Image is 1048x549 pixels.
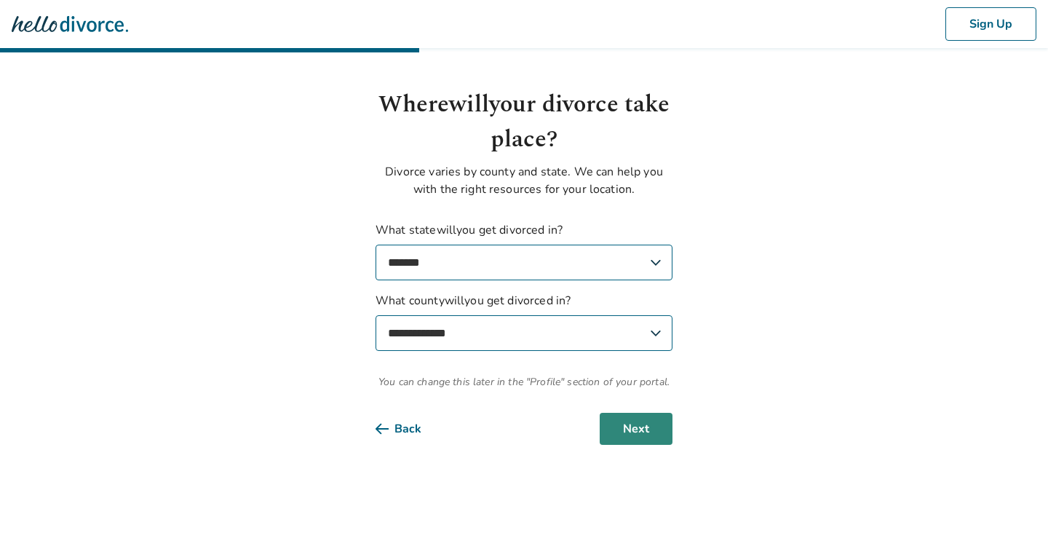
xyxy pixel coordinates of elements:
[945,7,1036,41] button: Sign Up
[376,292,672,351] label: What county will you get divorced in?
[376,221,672,280] label: What state will you get divorced in?
[975,479,1048,549] iframe: Chat Widget
[376,87,672,157] h1: Where will your divorce take place?
[376,245,672,280] select: What statewillyou get divorced in?
[376,374,672,390] span: You can change this later in the "Profile" section of your portal.
[376,413,445,445] button: Back
[376,163,672,198] p: Divorce varies by county and state. We can help you with the right resources for your location.
[12,9,128,39] img: Hello Divorce Logo
[376,315,672,351] select: What countywillyou get divorced in?
[600,413,672,445] button: Next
